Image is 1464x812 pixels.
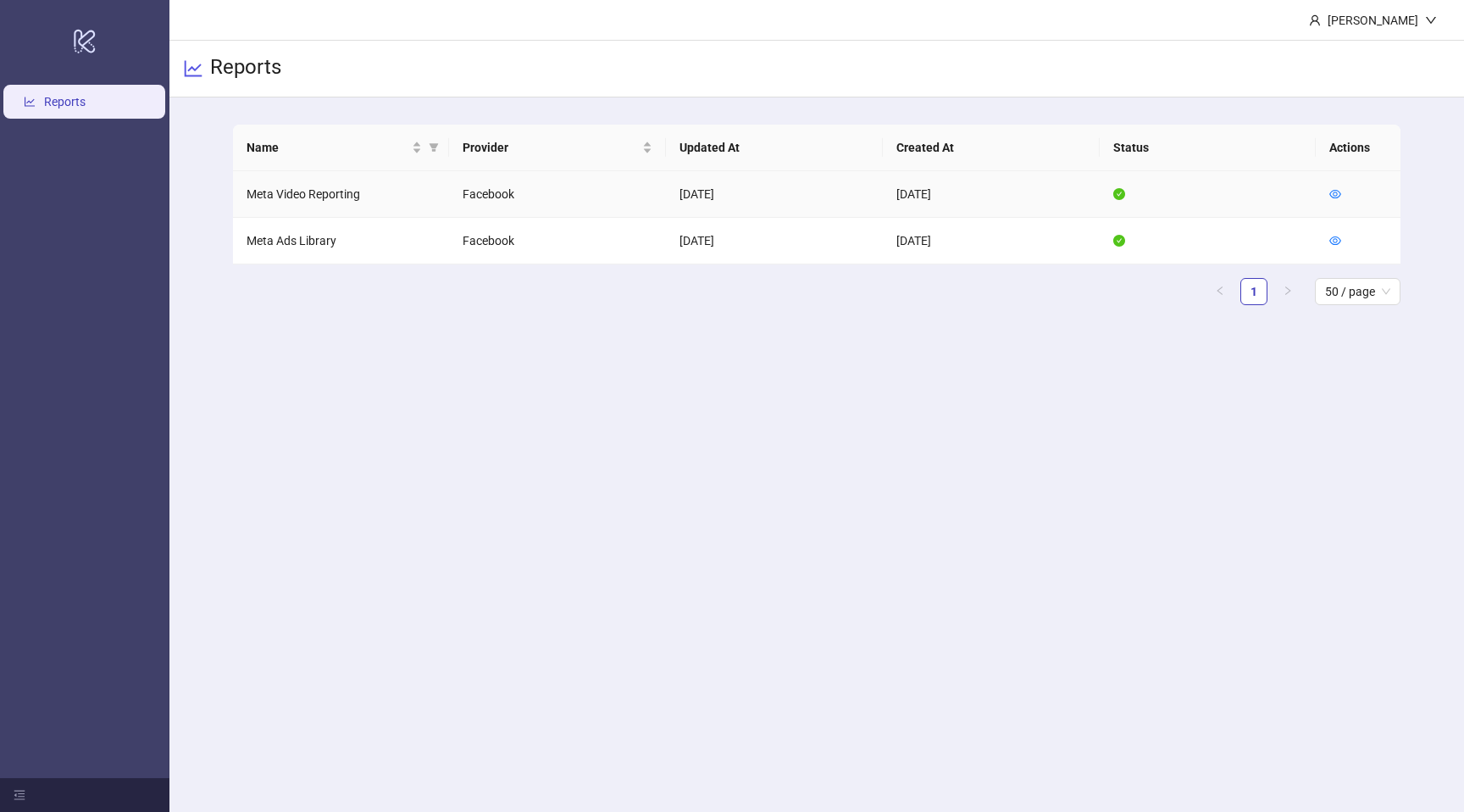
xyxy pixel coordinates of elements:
td: Facebook [449,218,666,264]
th: Status [1100,125,1317,171]
span: eye [1329,235,1341,247]
span: Name [247,138,409,157]
a: Reports [44,95,86,108]
a: eye [1329,234,1341,247]
span: user [1309,14,1321,26]
button: left [1206,278,1234,305]
td: Facebook [449,171,666,218]
span: line-chart [183,58,203,79]
span: filter [429,142,439,153]
button: right [1274,278,1301,305]
div: Page Size [1315,278,1400,305]
th: Name [233,125,450,171]
li: Next Page [1274,278,1301,305]
td: [DATE] [666,218,883,264]
span: check-circle [1113,235,1125,247]
th: Updated At [666,125,883,171]
span: 50 / page [1325,279,1390,304]
th: Actions [1316,125,1400,171]
td: [DATE] [883,171,1100,218]
td: [DATE] [883,218,1100,264]
td: Meta Ads Library [233,218,450,264]
th: Created At [883,125,1100,171]
a: 1 [1241,279,1267,304]
span: eye [1329,188,1341,200]
h3: Reports [210,54,281,83]
span: left [1215,286,1225,296]
span: check-circle [1113,188,1125,200]
th: Provider [449,125,666,171]
span: menu-fold [14,789,25,801]
span: down [1425,14,1437,26]
td: Meta Video Reporting [233,171,450,218]
span: Provider [463,138,639,157]
td: [DATE] [666,171,883,218]
li: 1 [1240,278,1267,305]
li: Previous Page [1206,278,1234,305]
span: right [1283,286,1293,296]
span: filter [425,135,442,160]
a: eye [1329,187,1341,201]
div: [PERSON_NAME] [1321,11,1425,30]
